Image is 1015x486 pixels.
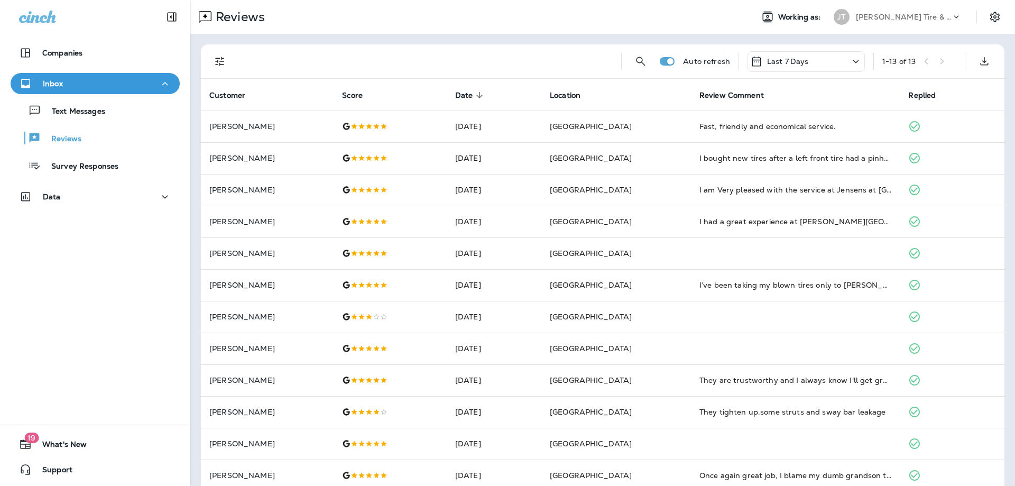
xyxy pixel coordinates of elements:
button: Export as CSV [974,51,995,72]
p: [PERSON_NAME] [209,439,325,448]
p: [PERSON_NAME] [209,154,325,162]
button: Text Messages [11,99,180,122]
span: Score [342,91,363,100]
button: Support [11,459,180,480]
p: Last 7 Days [767,57,809,66]
p: [PERSON_NAME] [209,217,325,226]
p: Survey Responses [41,162,118,172]
button: Search Reviews [630,51,651,72]
td: [DATE] [447,333,541,364]
div: 1 - 13 of 13 [882,57,916,66]
span: What's New [32,440,87,453]
p: Data [43,192,61,201]
button: Data [11,186,180,207]
p: [PERSON_NAME] [209,281,325,289]
span: [GEOGRAPHIC_DATA] [550,122,632,131]
span: [GEOGRAPHIC_DATA] [550,375,632,385]
p: Text Messages [41,107,105,117]
p: Reviews [41,134,81,144]
p: Reviews [211,9,265,25]
td: [DATE] [447,111,541,142]
span: Support [32,465,72,478]
span: Replied [908,90,949,100]
td: [DATE] [447,396,541,428]
button: Filters [209,51,230,72]
p: Auto refresh [683,57,730,66]
span: [GEOGRAPHIC_DATA] [550,280,632,290]
div: I had a great experience at Jensen Tire on 90th. I came in for a basic oil change and tire rotati... [699,216,892,227]
td: [DATE] [447,142,541,174]
span: Location [550,91,580,100]
button: Survey Responses [11,154,180,177]
p: [PERSON_NAME] [209,344,325,353]
p: [PERSON_NAME] [209,122,325,131]
span: [GEOGRAPHIC_DATA] [550,249,632,258]
p: [PERSON_NAME] [209,471,325,480]
span: [GEOGRAPHIC_DATA] [550,153,632,163]
span: Date [455,90,487,100]
p: [PERSON_NAME] [209,313,325,321]
span: [GEOGRAPHIC_DATA] [550,185,632,195]
td: [DATE] [447,206,541,237]
div: Once again great job, I blame my dumb grandson this time dumb kids, I wasn't THAT stupid when I w... [699,470,892,481]
div: They tighten up.some struts and sway bar leakage [699,407,892,417]
td: [DATE] [447,269,541,301]
td: [DATE] [447,174,541,206]
p: Inbox [43,79,63,88]
span: [GEOGRAPHIC_DATA] [550,439,632,448]
div: I bought new tires after a left front tire had a pinhole leak and was unrepairable. It was determ... [699,153,892,163]
span: Location [550,90,594,100]
span: [GEOGRAPHIC_DATA] [550,217,632,226]
p: [PERSON_NAME] [209,408,325,416]
span: Score [342,90,376,100]
p: [PERSON_NAME] [209,376,325,384]
td: [DATE] [447,428,541,460]
button: 19What's New [11,434,180,455]
td: [DATE] [447,364,541,396]
button: Inbox [11,73,180,94]
span: 19 [24,433,39,443]
p: Companies [42,49,82,57]
span: [GEOGRAPHIC_DATA] [550,407,632,417]
div: They are trustworthy and I always know I'll get great service!! I got a synthetic oil change. [699,375,892,386]
div: JT [834,9,850,25]
span: [GEOGRAPHIC_DATA] [550,312,632,322]
p: [PERSON_NAME] Tire & Auto [856,13,951,21]
span: [GEOGRAPHIC_DATA] [550,471,632,480]
span: Review Comment [699,90,778,100]
span: Replied [908,91,936,100]
span: Working as: [778,13,823,22]
div: I am Very pleased with the service at Jensens at 90th & Bedford St in Omaha . I am a repeat custo... [699,185,892,195]
p: [PERSON_NAME] [209,249,325,258]
span: Review Comment [699,91,764,100]
div: I’ve been taking my blown tires only to Jensen. They’ve never done me wrong. The 3 locations that... [699,280,892,290]
span: [GEOGRAPHIC_DATA] [550,344,632,353]
button: Reviews [11,127,180,149]
div: Fast, friendly and economical service. [699,121,892,132]
button: Collapse Sidebar [157,6,187,27]
span: Customer [209,90,259,100]
button: Companies [11,42,180,63]
td: [DATE] [447,237,541,269]
p: [PERSON_NAME] [209,186,325,194]
td: [DATE] [447,301,541,333]
span: Customer [209,91,245,100]
button: Settings [985,7,1004,26]
span: Date [455,91,473,100]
